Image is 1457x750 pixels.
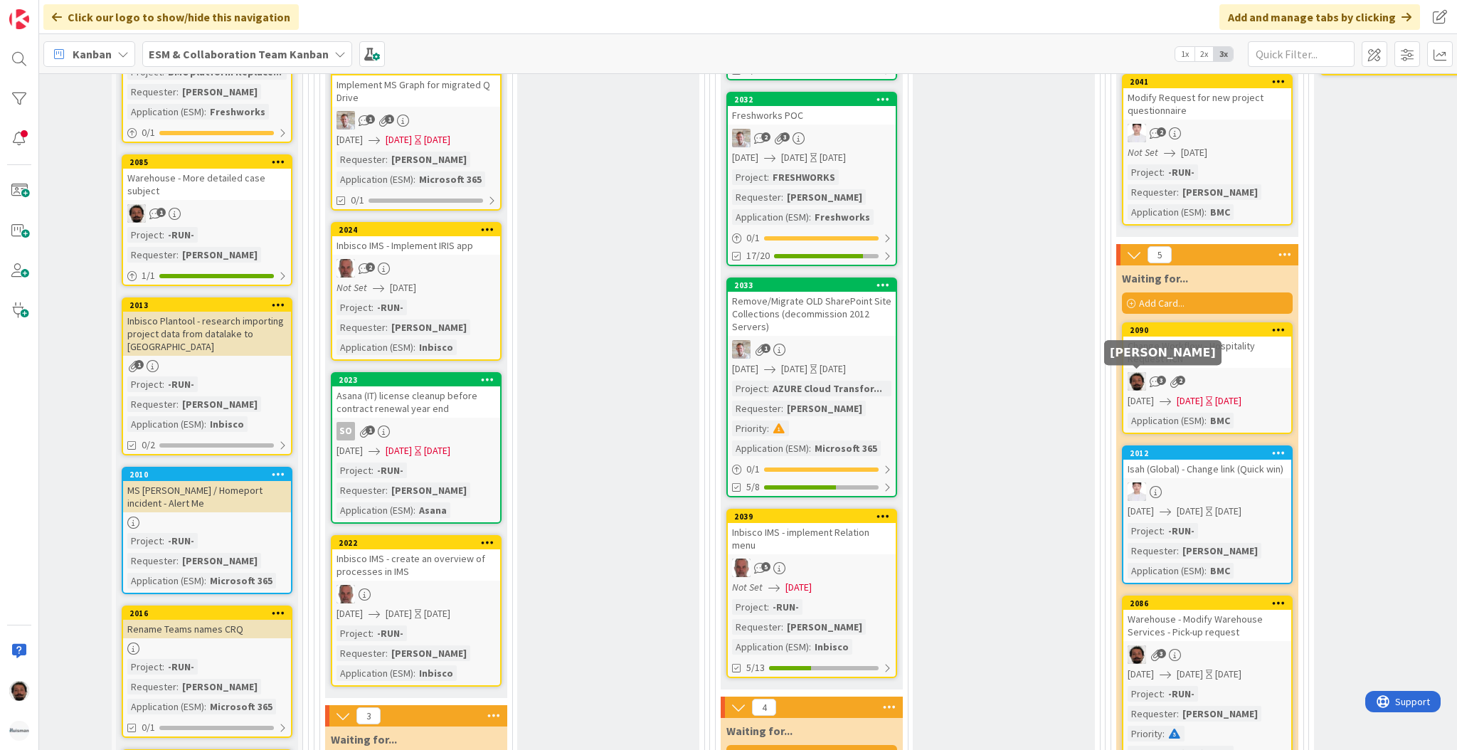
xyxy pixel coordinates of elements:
[123,156,291,200] div: 2085Warehouse - More detailed case subject
[30,2,65,19] span: Support
[1123,460,1291,478] div: Isah (Global) - Change link (Quick win)
[732,440,809,456] div: Application (ESM)
[1123,610,1291,641] div: Warehouse - Modify Warehouse Services - Pick-up request
[1128,543,1177,559] div: Requester
[728,510,896,523] div: 2039
[123,267,291,285] div: 1/1
[761,132,770,142] span: 2
[371,625,373,641] span: :
[142,720,155,735] span: 0/1
[164,376,198,392] div: -RUN-
[1157,649,1166,658] span: 3
[415,171,485,187] div: Microsoft 365
[1128,164,1162,180] div: Project
[366,426,375,435] span: 1
[176,84,179,100] span: :
[1176,376,1185,385] span: 2
[339,538,500,548] div: 2022
[162,376,164,392] span: :
[206,699,276,714] div: Microsoft 365
[204,573,206,588] span: :
[728,129,896,147] div: Rd
[179,679,261,694] div: [PERSON_NAME]
[1128,482,1146,501] img: FS
[746,462,760,477] span: 0 / 1
[781,361,807,376] span: [DATE]
[1204,413,1207,428] span: :
[1177,667,1203,682] span: [DATE]
[127,247,176,263] div: Requester
[206,573,276,588] div: Microsoft 365
[1128,124,1146,142] img: FS
[1177,504,1203,519] span: [DATE]
[1157,127,1166,137] span: 2
[1123,75,1291,88] div: 2041
[337,482,386,498] div: Requester
[746,480,760,495] span: 5/8
[123,204,291,223] div: AC
[746,660,765,675] span: 5/13
[1128,372,1146,391] img: AC
[337,152,386,167] div: Requester
[1128,523,1162,539] div: Project
[127,376,162,392] div: Project
[415,339,457,355] div: Inbisco
[351,193,364,208] span: 0/1
[1130,598,1291,608] div: 2086
[1110,346,1216,359] h5: [PERSON_NAME]
[726,724,793,738] span: Waiting for...
[127,573,204,588] div: Application (ESM)
[179,247,261,263] div: [PERSON_NAME]
[1123,447,1291,460] div: 2012
[769,599,802,615] div: -RUN-
[1165,164,1198,180] div: -RUN-
[767,421,769,436] span: :
[1123,645,1291,664] div: AC
[1162,164,1165,180] span: :
[732,189,781,205] div: Requester
[386,606,412,621] span: [DATE]
[129,300,291,310] div: 2013
[164,227,198,243] div: -RUN-
[332,223,500,236] div: 2024
[123,299,291,312] div: 2013
[142,125,155,140] span: 0 / 1
[127,227,162,243] div: Project
[746,231,760,245] span: 0 / 1
[1148,246,1172,263] span: 5
[339,225,500,235] div: 2024
[1128,413,1204,428] div: Application (ESM)
[204,416,206,432] span: :
[388,482,470,498] div: [PERSON_NAME]
[123,299,291,356] div: 2013Inbisco Plantool - research importing project data from datalake to [GEOGRAPHIC_DATA]
[164,533,198,549] div: -RUN-
[386,319,388,335] span: :
[820,361,846,376] div: [DATE]
[728,229,896,247] div: 0/1
[123,607,291,620] div: 2016
[337,443,363,458] span: [DATE]
[332,236,500,255] div: Inbisco IMS - Implement IRIS app
[386,152,388,167] span: :
[123,169,291,200] div: Warehouse - More detailed case subject
[129,608,291,618] div: 2016
[1128,563,1204,579] div: Application (ESM)
[127,204,146,223] img: AC
[732,401,781,416] div: Requester
[127,533,162,549] div: Project
[142,268,155,283] span: 1 / 1
[1139,297,1185,310] span: Add Card...
[129,157,291,167] div: 2085
[1215,667,1241,682] div: [DATE]
[127,553,176,569] div: Requester
[1128,726,1162,741] div: Priority
[127,84,176,100] div: Requester
[332,537,500,581] div: 2022Inbisco IMS - create an overview of processes in IMS
[337,665,413,681] div: Application (ESM)
[413,171,415,187] span: :
[206,104,269,120] div: Freshworks
[1130,325,1291,335] div: 2090
[728,510,896,554] div: 2039Inbisco IMS - implement Relation menu
[337,502,413,518] div: Application (ESM)
[332,374,500,386] div: 2023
